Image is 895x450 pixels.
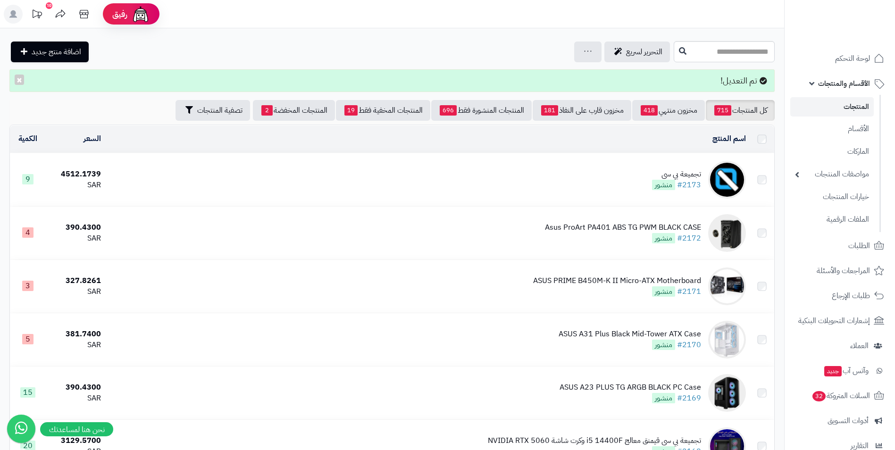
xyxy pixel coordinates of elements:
span: رفيق [112,8,127,20]
span: 15 [20,387,35,398]
img: تجميعة بي سي [708,161,746,199]
span: منشور [652,180,675,190]
img: ai-face.png [131,5,150,24]
a: مواصفات المنتجات [790,164,874,184]
div: ASUS A23 PLUS TG ARGB BLACK PC Case [560,382,701,393]
a: اضافة منتج جديد [11,42,89,62]
a: المنتجات المخفضة2 [253,100,335,121]
span: المراجعات والأسئلة [817,264,870,277]
a: #2173 [677,179,701,191]
span: 181 [541,105,558,116]
a: الطلبات [790,234,889,257]
span: 4 [22,227,33,238]
span: اضافة منتج جديد [32,46,81,58]
a: الملفات الرقمية [790,209,874,230]
div: تجميعة بي سي قيمنق معالج i5 14400F وكرت شاشة NVIDIA RTX 5060 [488,435,701,446]
span: التحرير لسريع [626,46,662,58]
a: مخزون منتهي418 [632,100,705,121]
span: إشعارات التحويلات البنكية [798,314,870,327]
div: 10 [46,2,52,9]
span: 418 [641,105,658,116]
div: 390.4300 [50,382,101,393]
a: الأقسام [790,119,874,139]
span: السلات المتروكة [811,389,870,402]
a: السعر [84,133,101,144]
span: أدوات التسويق [828,414,869,427]
span: 696 [440,105,457,116]
a: تحديثات المنصة [25,5,49,26]
a: الماركات [790,142,874,162]
span: 715 [714,105,731,116]
div: 4512.1739 [50,169,101,180]
a: العملاء [790,334,889,357]
span: الأقسام والمنتجات [818,77,870,90]
span: العملاء [850,339,869,352]
a: أدوات التسويق [790,409,889,432]
div: تجميعة بي سي [652,169,701,180]
a: وآتس آبجديد [790,359,889,382]
a: لوحة التحكم [790,47,889,70]
a: التحرير لسريع [604,42,670,62]
a: المنتجات المنشورة فقط696 [431,100,532,121]
span: لوحة التحكم [835,52,870,65]
a: اسم المنتج [712,133,746,144]
div: 381.7400 [50,329,101,340]
div: SAR [50,233,101,244]
a: #2172 [677,233,701,244]
span: تصفية المنتجات [197,105,243,116]
a: خيارات المنتجات [790,187,874,207]
img: ASUS A31 Plus Black Mid-Tower ATX Case [708,321,746,358]
button: تصفية المنتجات [176,100,250,121]
a: إشعارات التحويلات البنكية [790,309,889,332]
span: 5 [22,334,33,344]
a: #2170 [677,339,701,350]
a: مخزون قارب على النفاذ181 [533,100,631,121]
a: #2169 [677,392,701,404]
span: 2 [261,105,273,116]
button: × [15,75,24,85]
span: 3 [22,281,33,291]
div: SAR [50,340,101,350]
div: 3129.5700 [50,435,101,446]
a: المنتجات المخفية فقط19 [336,100,430,121]
a: المنتجات [790,97,874,117]
div: 390.4300 [50,222,101,233]
span: الطلبات [848,239,870,252]
span: 9 [22,174,33,184]
div: ASUS A31 Plus Black Mid-Tower ATX Case [559,329,701,340]
div: SAR [50,393,101,404]
a: الكمية [18,133,37,144]
span: 32 [812,391,826,401]
span: 19 [344,105,358,116]
span: منشور [652,393,675,403]
a: #2171 [677,286,701,297]
div: Asus ProArt PA401 ABS TG PWM BLACK CASE [545,222,701,233]
div: SAR [50,180,101,191]
img: Asus ProArt PA401 ABS TG PWM BLACK CASE [708,214,746,252]
div: 327.8261 [50,275,101,286]
span: جديد [824,366,842,376]
span: منشور [652,286,675,297]
div: تم التعديل! [9,69,775,92]
a: كل المنتجات715 [706,100,775,121]
img: ASUS PRIME B450M-K II Micro-ATX Motherboard [708,267,746,305]
span: طلبات الإرجاع [832,289,870,302]
span: منشور [652,233,675,243]
span: وآتس آب [823,364,869,377]
a: طلبات الإرجاع [790,284,889,307]
span: منشور [652,340,675,350]
img: ASUS A23 PLUS TG ARGB BLACK PC Case [708,374,746,412]
div: SAR [50,286,101,297]
div: ASUS PRIME B450M-K II Micro-ATX Motherboard [533,275,701,286]
a: السلات المتروكة32 [790,384,889,407]
a: المراجعات والأسئلة [790,259,889,282]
